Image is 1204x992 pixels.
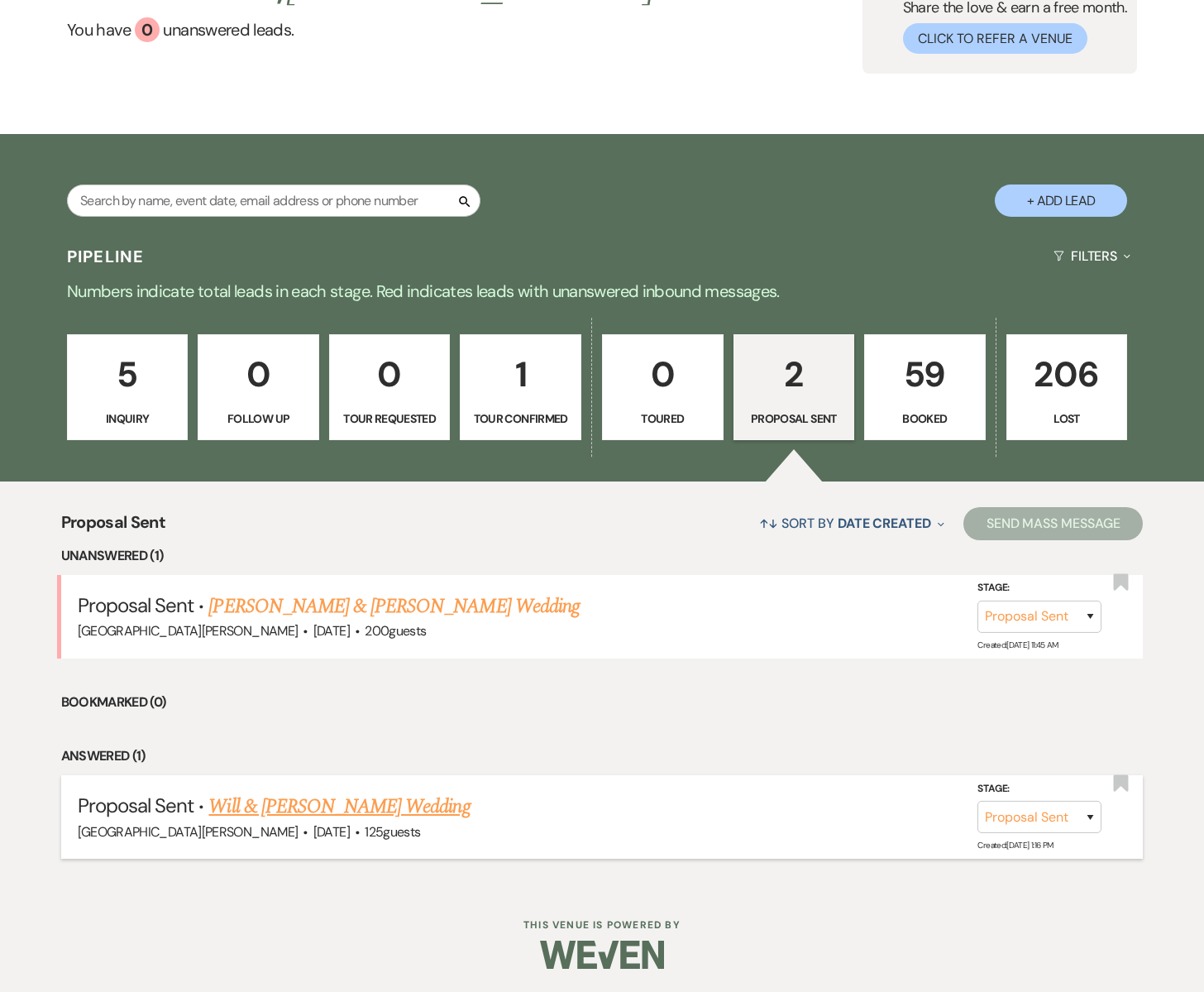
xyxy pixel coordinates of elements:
span: [DATE] [313,823,350,841]
p: 0 [613,347,713,402]
span: Proposal Sent [61,510,166,545]
p: 0 [340,347,440,402]
p: Inquiry [78,410,178,428]
p: 5 [78,347,178,402]
span: [DATE] [313,622,350,640]
span: 125 guests [365,823,420,841]
button: Filters [1047,234,1137,278]
p: Booked [875,410,975,428]
p: 1 [471,347,571,402]
div: 0 [135,17,160,42]
p: Toured [613,410,713,428]
a: [PERSON_NAME] & [PERSON_NAME] Wedding [208,592,579,621]
p: Lost [1017,410,1117,428]
p: Follow Up [208,410,308,428]
span: [GEOGRAPHIC_DATA][PERSON_NAME] [78,823,299,841]
li: Unanswered (1) [61,545,1144,567]
span: 200 guests [365,622,426,640]
span: [GEOGRAPHIC_DATA][PERSON_NAME] [78,622,299,640]
button: Sort By Date Created [752,501,951,545]
a: 0Follow Up [198,334,319,440]
span: Created: [DATE] 11:45 AM [977,640,1058,650]
a: 206Lost [1006,334,1128,440]
label: Stage: [977,579,1101,597]
a: 2Proposal Sent [733,334,855,440]
li: Answered (1) [61,745,1144,767]
li: Bookmarked (0) [61,692,1144,713]
p: 0 [208,347,308,402]
p: Numbers indicate total leads in each stage. Red indicates leads with unanswered inbound messages. [7,278,1197,304]
p: Proposal Sent [744,410,844,428]
button: + Add Lead [995,185,1127,217]
p: 206 [1017,347,1117,402]
button: Send Mass Message [963,507,1144,540]
span: Created: [DATE] 1:16 PM [977,840,1053,851]
a: 5Inquiry [67,334,189,440]
a: 0Toured [602,334,724,440]
span: ↑↓ [759,515,779,532]
a: 1Tour Confirmed [460,334,581,440]
a: Will & [PERSON_NAME] Wedding [208,792,470,822]
img: Weven Logo [540,926,664,984]
span: Date Created [838,515,931,532]
h3: Pipeline [67,245,145,268]
p: Tour Confirmed [471,410,571,428]
input: Search by name, event date, email address or phone number [67,185,480,217]
a: 59Booked [864,334,986,440]
span: Proposal Sent [78,592,194,618]
span: Proposal Sent [78,793,194,818]
a: You have 0 unanswered leads. [67,17,668,42]
button: Click to Refer a Venue [903,23,1087,54]
label: Stage: [977,779,1101,798]
p: 59 [875,347,975,402]
p: Tour Requested [340,410,440,428]
a: 0Tour Requested [329,334,451,440]
p: 2 [744,347,844,402]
